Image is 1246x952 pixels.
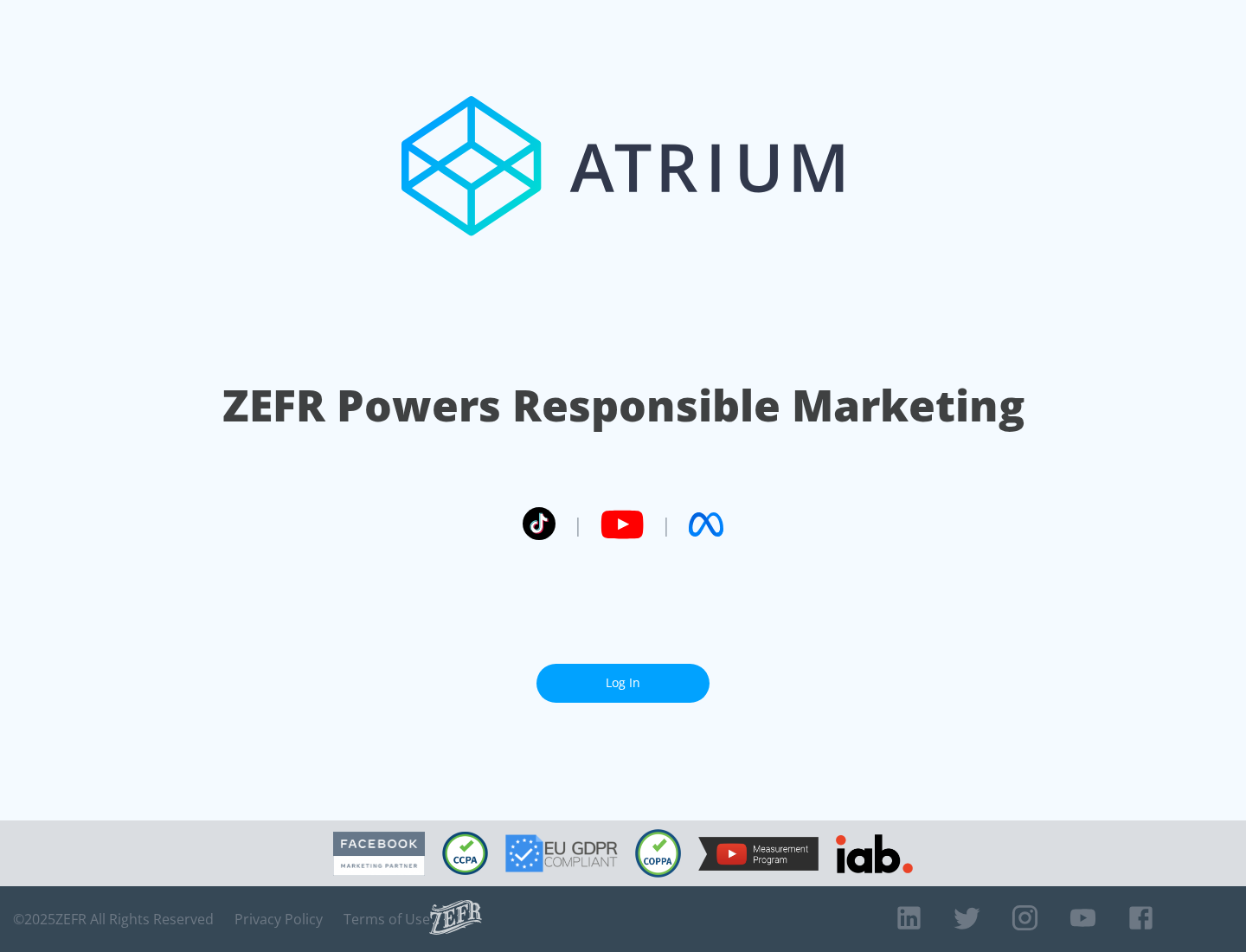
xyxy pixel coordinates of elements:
h1: ZEFR Powers Responsible Marketing [222,376,1024,435]
img: Facebook Marketing Partner [333,832,425,876]
span: | [661,511,671,537]
a: Privacy Policy [234,910,323,928]
img: GDPR Compliant [505,834,618,872]
span: | [573,511,583,537]
span: © 2025 ZEFR All Rights Reserved [13,910,214,928]
a: Terms of Use [344,910,430,928]
img: IAB [836,834,913,873]
img: CCPA Compliant [442,832,488,875]
a: Log In [536,664,710,703]
img: COPPA Compliant [635,829,681,878]
img: YouTube Measurement Program [698,837,819,871]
